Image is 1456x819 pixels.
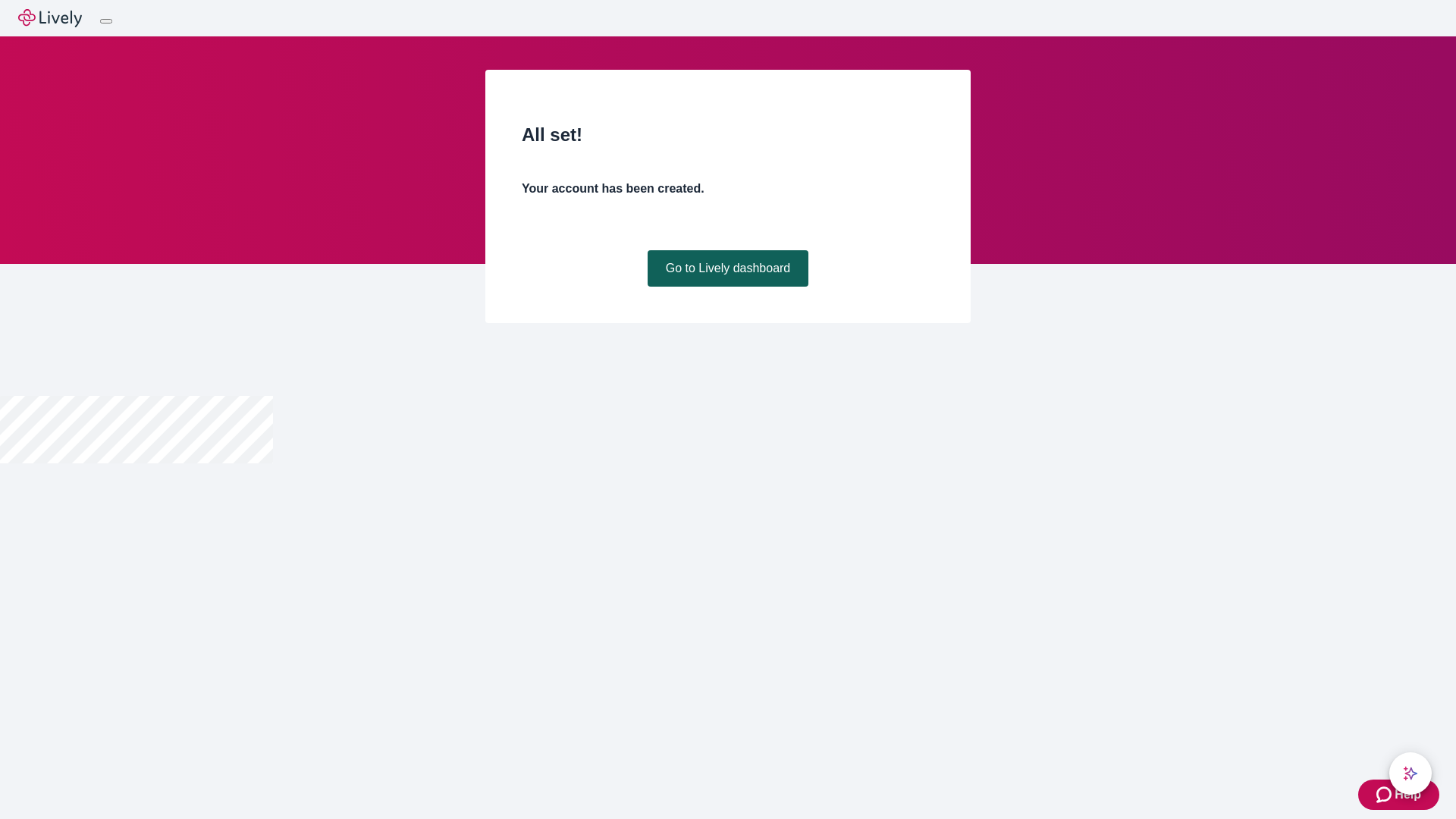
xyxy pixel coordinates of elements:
span: Help [1395,786,1421,804]
svg: Lively AI Assistant [1403,766,1418,781]
button: Log out [100,19,112,24]
button: chat [1389,752,1432,795]
a: Go to Lively dashboard [648,250,809,287]
svg: Zendesk support icon [1376,786,1395,804]
h2: All set! [522,121,934,149]
h4: Your account has been created. [522,180,934,198]
img: Lively [18,9,82,27]
button: Zendesk support iconHelp [1358,780,1439,810]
